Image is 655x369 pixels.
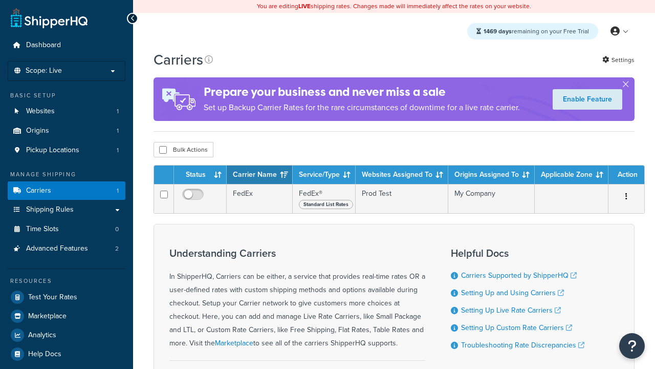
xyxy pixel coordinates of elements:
th: Origins Assigned To: activate to sort column ascending [448,166,535,184]
span: Dashboard [26,41,61,50]
a: Test Your Rates [8,288,125,306]
a: Pickup Locations 1 [8,141,125,160]
td: Prod Test [356,184,448,213]
li: Origins [8,121,125,140]
th: Websites Assigned To: activate to sort column ascending [356,166,448,184]
h4: Prepare your business and never miss a sale [204,84,520,100]
a: Setting Up Custom Rate Carriers [461,322,572,333]
span: 2 [115,244,119,253]
span: 1 [117,187,119,195]
span: Advanced Features [26,244,88,253]
th: Action [608,166,644,184]
h1: Carriers [154,50,203,70]
a: Shipping Rules [8,200,125,219]
div: Basic Setup [8,91,125,100]
h3: Understanding Carriers [169,248,425,259]
div: In ShipperHQ, Carriers can be either, a service that provides real-time rates OR a user-defined r... [169,248,425,350]
a: Setting Up and Using Carriers [461,288,564,298]
span: Time Slots [26,225,59,234]
a: Setting Up Live Rate Carriers [461,305,561,316]
span: Pickup Locations [26,146,79,155]
span: Websites [26,107,55,116]
a: Settings [602,53,635,67]
div: remaining on your Free Trial [467,23,598,39]
a: Advanced Features 2 [8,239,125,258]
span: Shipping Rules [26,206,74,214]
img: ad-rules-rateshop-fe6ec290ccb7230408bd80ed9643f0289d75e0ffd9eb532fc0e269fcd187b520.png [154,77,204,121]
a: Carriers 1 [8,181,125,200]
h3: Helpful Docs [451,248,584,259]
a: Dashboard [8,36,125,55]
div: Resources [8,277,125,285]
span: Help Docs [28,350,61,359]
strong: 1469 days [484,27,512,36]
button: Open Resource Center [619,333,645,359]
th: Applicable Zone: activate to sort column ascending [535,166,608,184]
a: Enable Feature [553,89,622,110]
div: Manage Shipping [8,170,125,179]
th: Carrier Name: activate to sort column ascending [227,166,293,184]
span: 1 [117,127,119,135]
span: Standard List Rates [299,200,353,209]
a: Origins 1 [8,121,125,140]
span: Origins [26,127,49,135]
p: Set up Backup Carrier Rates for the rare circumstances of downtime for a live rate carrier. [204,100,520,115]
li: Pickup Locations [8,141,125,160]
span: Analytics [28,331,56,340]
td: FedEx [227,184,293,213]
a: ShipperHQ Home [11,8,88,28]
a: Websites 1 [8,102,125,121]
li: Time Slots [8,220,125,239]
span: 1 [117,107,119,116]
td: My Company [448,184,535,213]
span: Scope: Live [26,67,62,75]
li: Websites [8,102,125,121]
span: Carriers [26,187,51,195]
a: Help Docs [8,345,125,363]
button: Bulk Actions [154,142,213,157]
li: Advanced Features [8,239,125,258]
span: 0 [115,225,119,234]
span: Test Your Rates [28,293,77,302]
th: Service/Type: activate to sort column ascending [293,166,356,184]
span: Marketplace [28,312,67,321]
th: Status: activate to sort column ascending [174,166,227,184]
a: Carriers Supported by ShipperHQ [461,270,577,281]
a: Troubleshooting Rate Discrepancies [461,340,584,351]
a: Marketplace [215,338,253,348]
a: Analytics [8,326,125,344]
a: Marketplace [8,307,125,325]
td: FedEx® [293,184,356,213]
b: LIVE [298,2,311,11]
li: Carriers [8,181,125,200]
span: 1 [117,146,119,155]
a: Time Slots 0 [8,220,125,239]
